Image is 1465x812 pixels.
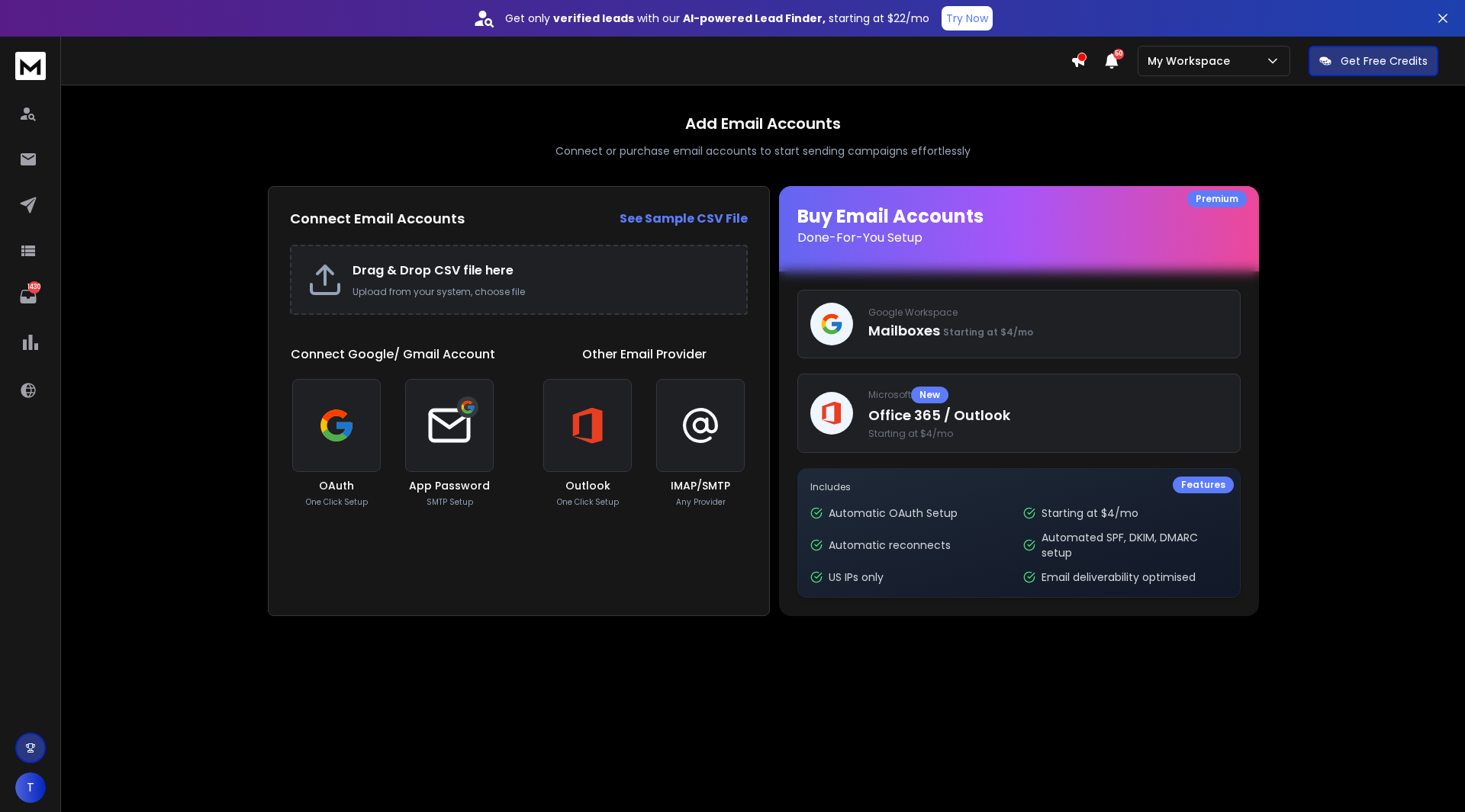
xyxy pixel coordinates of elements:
p: US IPs only [829,570,884,585]
p: Get Free Credits [1341,53,1428,69]
h3: OAuth [319,478,354,493]
p: Mailboxes [868,320,1228,342]
button: T [15,772,46,803]
h1: Buy Email Accounts [797,204,1241,247]
h1: Other Email Provider [582,345,707,364]
h1: Connect Google/ Gmail Account [291,345,495,364]
p: One Click Setup [557,496,619,508]
p: Microsoft [868,387,1228,403]
p: Any Provider [676,496,726,508]
p: One Click Setup [306,496,368,508]
p: Upload from your system, choose file [353,286,731,298]
p: SMTP Setup [427,496,473,508]
strong: See Sample CSV File [620,210,748,227]
p: Connect or purchase email accounts to start sending campaigns effortlessly [555,143,971,159]
a: 1430 [13,281,43,312]
p: Starting at $4/mo [1042,505,1138,521]
h2: Connect Email Accounts [290,208,465,229]
span: 50 [1113,49,1124,59]
div: New [911,387,948,403]
p: Automated SPF, DKIM, DMARC setup [1042,530,1227,560]
h3: App Password [409,478,490,493]
h2: Drag & Drop CSV file here [353,262,731,280]
img: logo [15,52,46,80]
p: Done-For-You Setup [797,229,1241,247]
strong: AI-powered Lead Finder, [683,11,826,26]
p: Automatic OAuth Setup [829,505,958,521]
p: Email deliverability optimised [1042,570,1196,585]
p: Google Workspace [868,307,1228,319]
span: Starting at $4/mo [868,428,1228,440]
h3: IMAP/SMTP [671,478,730,493]
div: Features [1173,477,1234,493]
p: Get only with our starting at $22/mo [505,11,929,26]
div: Premium [1187,191,1247,207]
span: Starting at $4/mo [943,326,1033,339]
p: Includes [810,481,1228,493]
p: Automatic reconnects [829,538,951,553]
h1: Add Email Accounts [685,113,841,134]
p: Office 365 / Outlook [868,405,1228,426]
h3: Outlook [565,478,610,493]
strong: verified leads [553,11,634,26]
button: Get Free Credits [1309,46,1438,76]
p: 1430 [28,281,40,294]
p: Try Now [946,11,988,26]
button: Try Now [942,6,993,30]
p: My Workspace [1148,53,1236,69]
a: See Sample CSV File [620,210,748,228]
